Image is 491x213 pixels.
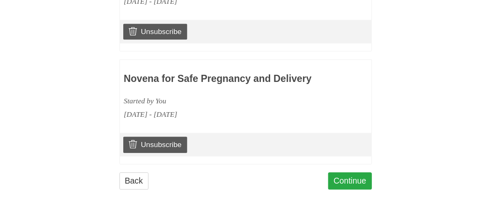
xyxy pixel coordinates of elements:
a: Unsubscribe [123,24,187,39]
h3: Novena for Safe Pregnancy and Delivery [124,74,318,84]
div: Started by You [124,94,318,108]
a: Continue [328,172,372,189]
div: [DATE] - [DATE] [124,108,318,121]
a: Back [119,172,149,189]
a: Unsubscribe [123,137,187,153]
